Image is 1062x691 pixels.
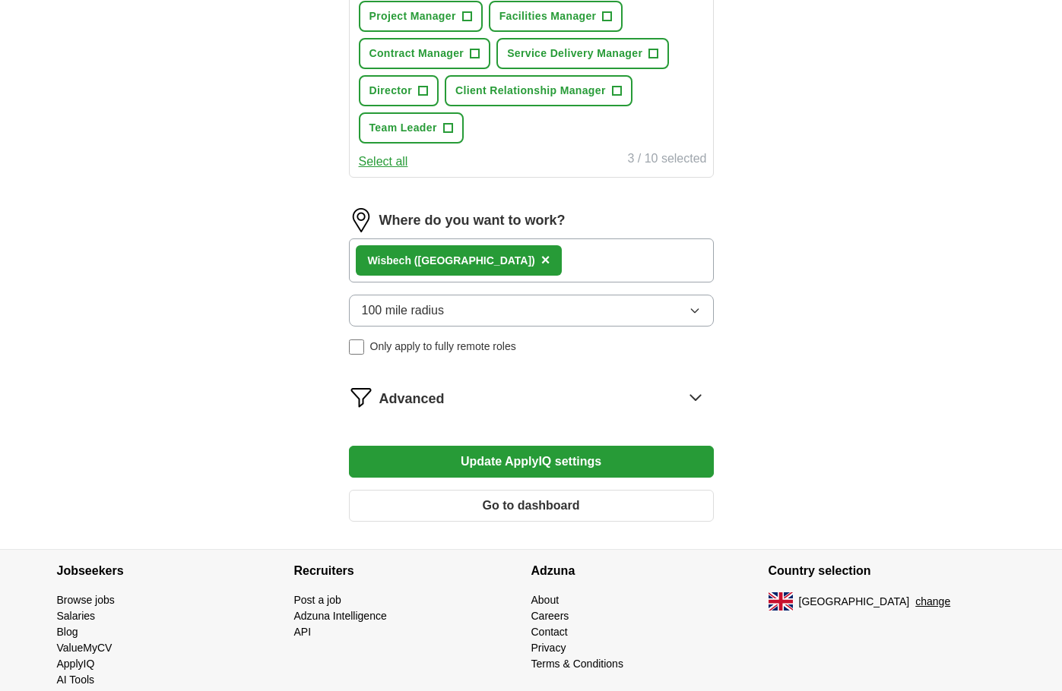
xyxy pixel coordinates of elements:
[627,150,706,171] div: 3 / 10 selected
[769,550,1006,592] h4: Country selection
[370,339,516,355] span: Only apply to fully remote roles
[57,642,113,654] a: ValueMyCV
[294,626,312,638] a: API
[531,594,560,606] a: About
[531,658,623,670] a: Terms & Conditions
[531,642,566,654] a: Privacy
[294,610,387,622] a: Adzuna Intelligence
[359,38,491,69] button: Contract Manager
[531,626,568,638] a: Contact
[359,75,439,106] button: Director
[359,153,408,171] button: Select all
[414,254,535,267] span: ([GEOGRAPHIC_DATA])
[57,594,115,606] a: Browse jobs
[349,446,714,478] button: Update ApplyIQ settings
[57,674,95,686] a: AI Tools
[379,389,445,409] span: Advanced
[769,592,793,611] img: UK flag
[369,46,464,62] span: Contract Manager
[369,8,456,24] span: Project Manager
[359,112,464,144] button: Team Leader
[445,75,632,106] button: Client Relationship Manager
[349,339,364,355] input: Only apply to fully remote roles
[369,83,412,99] span: Director
[915,594,950,610] button: change
[359,1,483,32] button: Project Manager
[455,83,606,99] span: Client Relationship Manager
[507,46,642,62] span: Service Delivery Manager
[362,301,445,320] span: 100 mile radius
[368,254,411,267] strong: Wisbech
[349,490,714,522] button: Go to dashboard
[349,208,373,232] img: location.png
[57,610,96,622] a: Salaries
[379,210,566,231] label: Where do you want to work?
[57,626,78,638] a: Blog
[541,251,550,268] span: ×
[799,594,910,610] span: [GEOGRAPHIC_DATA]
[57,658,95,670] a: ApplyIQ
[496,38,669,69] button: Service Delivery Manager
[531,610,569,622] a: Careers
[369,120,437,136] span: Team Leader
[541,249,550,272] button: ×
[499,8,597,24] span: Facilities Manager
[489,1,623,32] button: Facilities Manager
[349,385,373,409] img: filter
[294,594,341,606] a: Post a job
[349,295,714,327] button: 100 mile radius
